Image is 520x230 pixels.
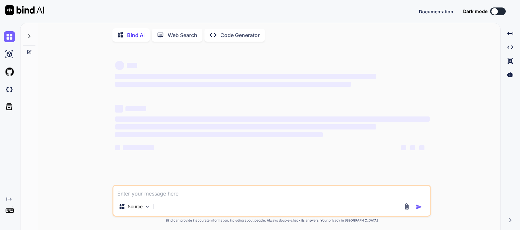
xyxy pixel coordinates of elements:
span: ‌ [115,116,430,122]
p: Bind can provide inaccurate information, including about people. Always double-check its answers.... [112,218,431,223]
img: Bind AI [5,5,44,15]
p: Code Generator [220,31,260,39]
span: ‌ [115,132,323,137]
p: Source [128,203,143,210]
span: ‌ [115,124,376,129]
span: ‌ [115,74,376,79]
button: Documentation [419,8,453,15]
img: ai-studio [4,49,15,60]
span: ‌ [410,145,415,150]
span: Documentation [419,9,453,14]
span: ‌ [115,61,124,70]
p: Web Search [168,31,197,39]
img: icon [416,204,422,210]
img: attachment [403,203,410,210]
span: ‌ [115,82,351,87]
img: darkCloudIdeIcon [4,84,15,95]
span: ‌ [115,105,123,113]
img: chat [4,31,15,42]
span: ‌ [125,106,146,111]
img: Pick Models [145,204,150,210]
span: ‌ [115,145,120,150]
span: ‌ [123,145,154,150]
span: ‌ [401,145,406,150]
span: Dark mode [463,8,487,15]
img: githubLight [4,66,15,77]
p: Bind AI [127,31,145,39]
span: ‌ [127,63,137,68]
span: ‌ [419,145,424,150]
